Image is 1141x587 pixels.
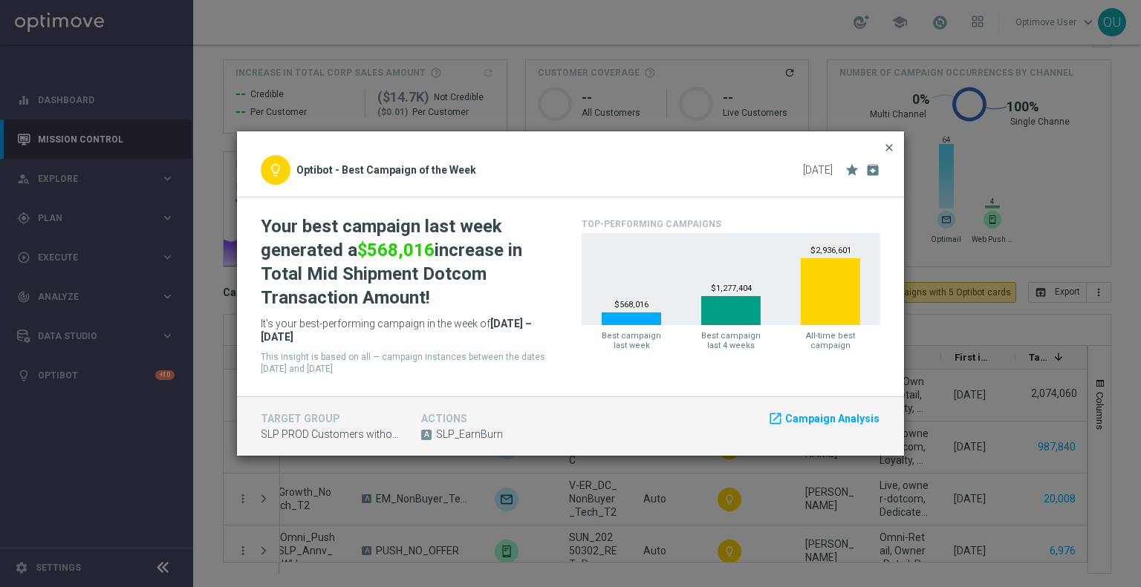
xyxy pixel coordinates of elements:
span: A [421,430,432,440]
span: Optibot - [296,164,339,177]
i: lightbulb_outline [268,163,283,177]
h4: target group [261,413,399,424]
button: star [845,159,859,177]
h4: actions [421,413,506,424]
i: launch [768,411,783,426]
span: [DATE] [803,164,833,177]
i: star [845,163,859,177]
text: $1,277,404 [711,283,752,293]
span: SLP PROD Customers without Push Enabled [261,428,399,441]
span: Best campaign last week [602,331,661,350]
h2: Your best campaign last week generated a increase in Total Mid Shipment Dotcom Transaction Amount! [261,214,548,309]
text: $568,016 [614,300,648,309]
span: SLP_EarnBurn [436,428,503,441]
span: All-time best campaign [801,331,860,350]
p: This insight is based on all — campaign instances between the dates [DATE] and [DATE] [261,351,559,375]
text: $2,936,601 [810,246,851,255]
h4: Top-Performing Campaigns [582,219,880,229]
span: $568,016 [357,240,435,260]
span: Best campaign last 4 weeks [701,331,761,350]
i: archive [865,163,880,177]
button: archive [862,159,880,177]
strong: Best Campaign of the Week [342,164,476,176]
p: It's your best-performing campaign in the week of [261,317,548,344]
span: Campaign Analysis [785,411,880,426]
span: close [883,142,895,154]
